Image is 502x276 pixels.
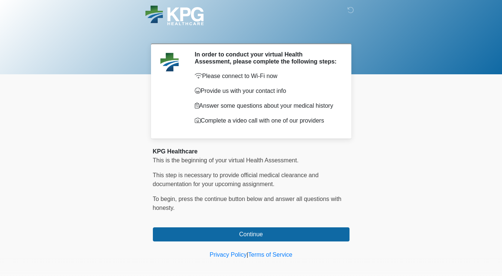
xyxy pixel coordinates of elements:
p: Answer some questions about your medical history [195,101,338,110]
p: Provide us with your contact info [195,87,338,95]
span: This step is necessary to provide official medical clearance and documentation for your upcoming ... [153,172,319,187]
a: Privacy Policy [210,251,247,258]
a: Terms of Service [248,251,292,258]
p: Please connect to Wi-Fi now [195,72,338,81]
h1: ‎ ‎ ‎ [147,27,355,40]
p: Complete a video call with one of our providers [195,116,338,125]
button: Continue [153,227,350,241]
h2: In order to conduct your virtual Health Assessment, please complete the following steps: [195,51,338,65]
a: | [247,251,248,258]
div: KPG Healthcare [153,147,350,156]
img: Agent Avatar [158,51,181,73]
span: To begin, ﻿﻿﻿﻿﻿﻿﻿﻿﻿﻿﻿﻿﻿﻿﻿﻿﻿press the continue button below and answer all questions with honesty. [153,196,342,211]
span: This is the beginning of your virtual Health Assessment. [153,157,299,163]
img: KPG Healthcare Logo [145,6,204,25]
